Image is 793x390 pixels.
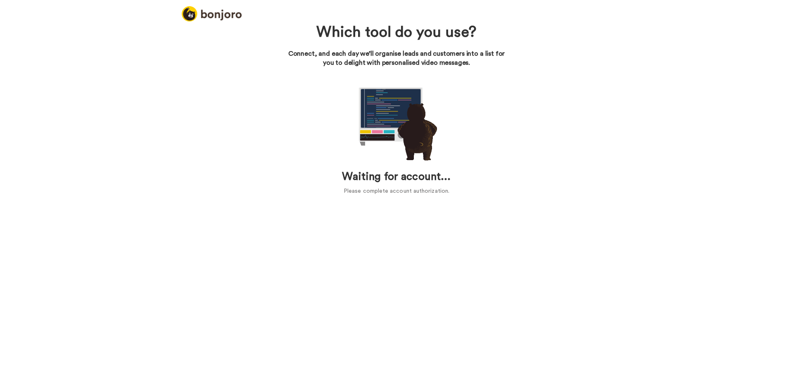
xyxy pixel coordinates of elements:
[355,80,438,163] img: loading-test.gif
[249,171,544,183] h1: Waiting for account...
[304,24,489,41] h1: Which tool do you use?
[285,49,508,68] p: Connect, and each day we’ll organise leads and customers into a list for you to delight with pers...
[182,6,242,21] img: logo_full.png
[249,187,544,196] p: Please complete account authorization.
